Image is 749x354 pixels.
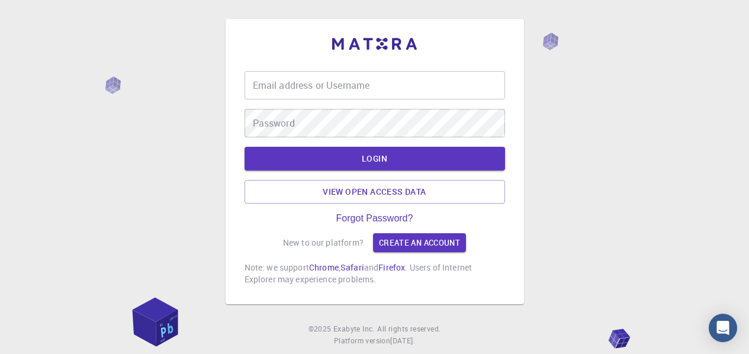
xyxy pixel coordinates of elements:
[245,147,505,170] button: LOGIN
[245,262,505,285] p: Note: we support , and . Users of Internet Explorer may experience problems.
[309,262,339,273] a: Chrome
[340,262,364,273] a: Safari
[333,324,375,333] span: Exabyte Inc.
[336,213,413,224] a: Forgot Password?
[333,323,375,335] a: Exabyte Inc.
[334,335,390,347] span: Platform version
[373,233,466,252] a: Create an account
[377,323,441,335] span: All rights reserved.
[308,323,333,335] span: © 2025
[283,237,364,249] p: New to our platform?
[378,262,405,273] a: Firefox
[245,180,505,204] a: View open access data
[390,335,415,347] a: [DATE].
[709,314,737,342] div: Open Intercom Messenger
[390,336,415,345] span: [DATE] .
